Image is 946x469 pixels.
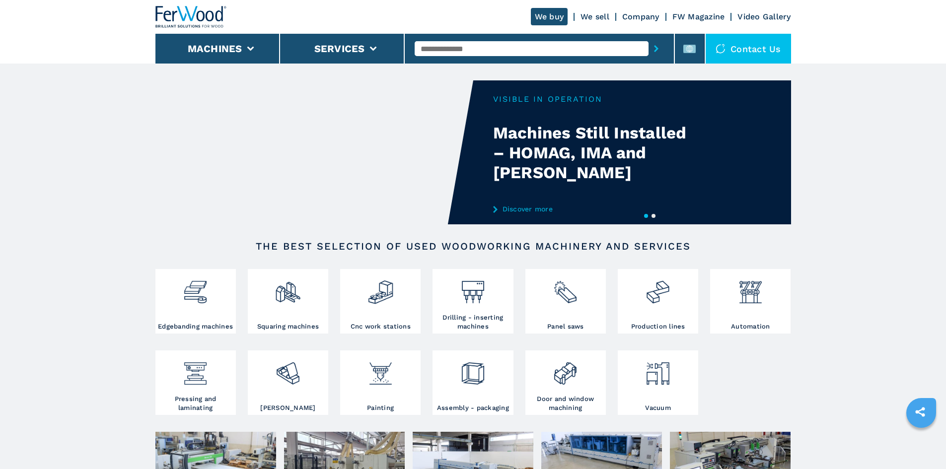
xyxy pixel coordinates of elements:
[531,8,568,25] a: We buy
[581,12,609,21] a: We sell
[155,269,236,334] a: Edgebanding machines
[182,353,209,387] img: pressa-strettoia.png
[716,44,726,54] img: Contact us
[435,313,510,331] h3: Drilling - inserting machines
[737,12,791,21] a: Video Gallery
[257,322,319,331] h3: Squaring machines
[260,403,315,412] h3: [PERSON_NAME]
[187,240,759,252] h2: The best selection of used woodworking machinery and services
[618,350,698,415] a: Vacuum
[552,271,579,305] img: sezionatrici_2.png
[631,322,685,331] h3: Production lines
[182,271,209,305] img: bordatrici_1.png
[188,43,242,55] button: Machines
[622,12,659,21] a: Company
[158,395,233,412] h3: Pressing and laminating
[706,34,791,64] div: Contact us
[652,214,655,218] button: 2
[710,269,791,334] a: Automation
[275,271,301,305] img: squadratrici_2.png
[645,353,671,387] img: aspirazione_1.png
[460,353,486,387] img: montaggio_imballaggio_2.png
[155,80,473,224] video: Your browser does not support the video tag.
[340,350,421,415] a: Painting
[552,353,579,387] img: lavorazione_porte_finestre_2.png
[618,269,698,334] a: Production lines
[908,400,933,424] a: sharethis
[731,322,770,331] h3: Automation
[433,269,513,334] a: Drilling - inserting machines
[155,350,236,415] a: Pressing and laminating
[649,37,664,60] button: submit-button
[248,350,328,415] a: [PERSON_NAME]
[737,271,764,305] img: automazione.png
[547,322,584,331] h3: Panel saws
[645,271,671,305] img: linee_di_produzione_2.png
[155,6,227,28] img: Ferwood
[904,424,939,462] iframe: Chat
[528,395,603,412] h3: Door and window machining
[644,214,648,218] button: 1
[437,403,509,412] h3: Assembly - packaging
[433,350,513,415] a: Assembly - packaging
[158,322,233,331] h3: Edgebanding machines
[351,322,411,331] h3: Cnc work stations
[367,403,394,412] h3: Painting
[367,271,394,305] img: centro_di_lavoro_cnc_2.png
[314,43,365,55] button: Services
[367,353,394,387] img: verniciatura_1.png
[460,271,486,305] img: foratrici_inseritrici_2.png
[672,12,725,21] a: FW Magazine
[340,269,421,334] a: Cnc work stations
[645,403,671,412] h3: Vacuum
[248,269,328,334] a: Squaring machines
[275,353,301,387] img: levigatrici_2.png
[525,350,606,415] a: Door and window machining
[525,269,606,334] a: Panel saws
[493,205,688,213] a: Discover more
